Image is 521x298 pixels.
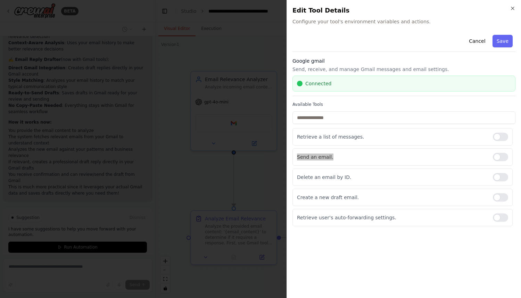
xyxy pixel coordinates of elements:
[292,6,515,15] h2: Edit Tool Details
[493,35,513,47] button: Save
[297,214,487,221] p: Retrieve user's auto-forwarding settings.
[297,133,487,140] p: Retrieve a list of messages.
[292,18,515,25] span: Configure your tool's environment variables and actions.
[297,194,487,201] p: Create a new draft email.
[305,80,331,87] span: Connected
[297,174,487,181] p: Delete an email by ID.
[292,102,515,107] label: Available Tools
[292,66,515,73] p: Send, receive, and manage Gmail messages and email settings.
[292,57,515,64] h3: Google gmail
[297,154,487,160] p: Send an email.
[465,35,489,47] button: Cancel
